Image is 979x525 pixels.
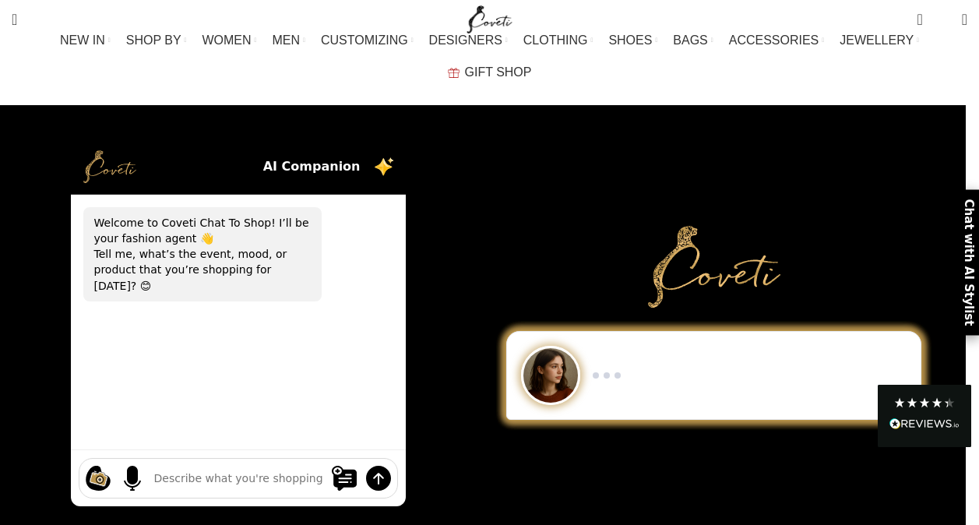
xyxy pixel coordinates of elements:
img: GiftBag [448,68,460,78]
span: SHOES [608,33,652,48]
span: 0 [938,16,949,27]
a: GIFT SHOP [448,57,532,88]
a: ACCESSORIES [729,25,825,56]
img: Primary Gold [648,226,780,307]
span: ACCESSORIES [729,33,819,48]
span: SHOP BY [126,33,181,48]
div: 4.28 Stars [893,396,956,409]
a: WOMEN [202,25,256,56]
span: CLOTHING [523,33,588,48]
span: WOMEN [202,33,251,48]
a: JEWELLERY [840,25,919,56]
a: CUSTOMIZING [321,25,414,56]
a: BAGS [673,25,713,56]
img: REVIEWS.io [889,418,960,429]
div: My Wishlist [935,4,950,35]
div: Main navigation [4,25,975,88]
span: BAGS [673,33,707,48]
span: NEW IN [60,33,105,48]
a: MEN [273,25,305,56]
span: CUSTOMIZING [321,33,408,48]
a: 0 [909,4,930,35]
a: DESIGNERS [429,25,508,56]
div: Read All Reviews [889,415,960,435]
span: JEWELLERY [840,33,914,48]
a: SHOES [608,25,657,56]
a: Search [4,4,25,35]
a: NEW IN [60,25,111,56]
a: CLOTHING [523,25,593,56]
div: Read All Reviews [878,385,971,447]
span: 0 [918,8,930,19]
a: Site logo [463,12,516,25]
span: DESIGNERS [429,33,502,48]
span: MEN [273,33,301,48]
div: Chat to Shop demo [495,331,932,420]
span: GIFT SHOP [465,65,532,79]
a: SHOP BY [126,25,187,56]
